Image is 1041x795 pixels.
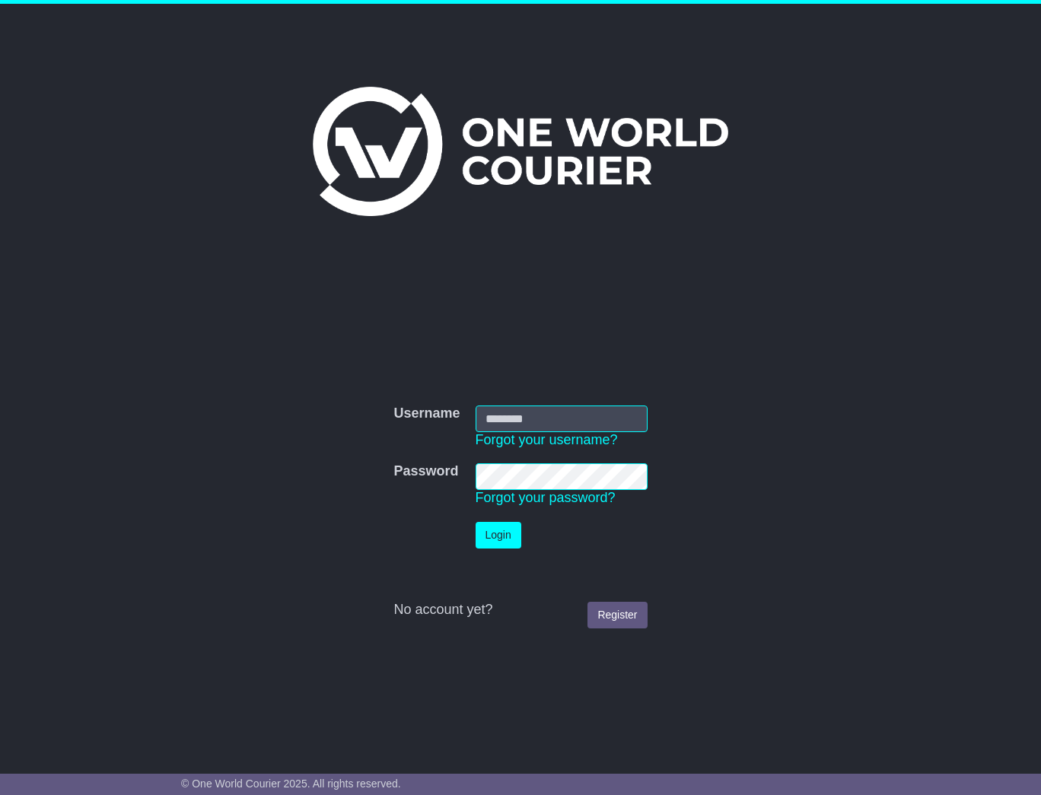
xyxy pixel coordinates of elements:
img: One World [313,87,728,216]
div: No account yet? [393,602,647,619]
button: Login [476,522,521,549]
a: Register [587,602,647,628]
a: Forgot your username? [476,432,618,447]
a: Forgot your password? [476,490,616,505]
label: Username [393,405,460,422]
span: © One World Courier 2025. All rights reserved. [181,778,401,790]
label: Password [393,463,458,480]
